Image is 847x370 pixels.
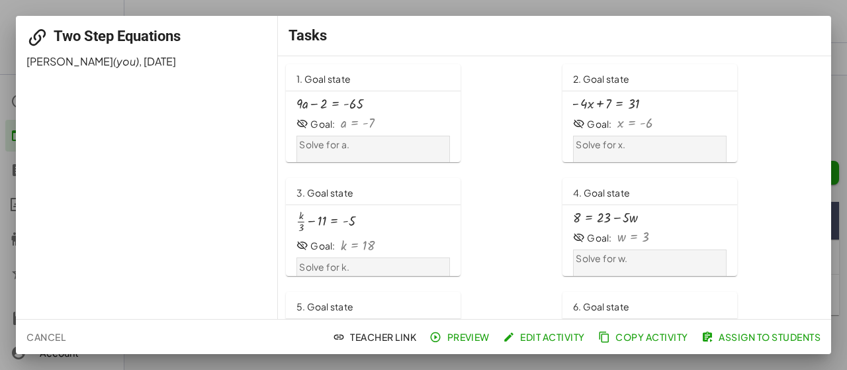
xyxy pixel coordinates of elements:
[573,187,630,199] span: 4. Goal state
[335,331,416,343] span: Teacher Link
[506,331,585,343] span: Edit Activity
[113,54,139,68] span: (you)
[573,232,585,244] i: Goal State is hidden.
[573,301,629,312] span: 6. Goal state
[587,232,611,245] div: Goal:
[596,325,693,349] button: Copy Activity
[601,331,688,343] span: Copy Activity
[296,73,351,85] span: 1. Goal state
[573,118,585,130] i: Goal State is hidden.
[26,331,66,343] span: Cancel
[296,240,308,252] i: Goal State is hidden.
[299,261,447,274] p: Solve for k.
[54,28,181,44] span: Two Step Equations
[286,178,547,276] a: 3. Goal stateGoal:Solve for k.
[330,325,422,349] button: Teacher Link
[26,54,113,68] span: [PERSON_NAME]
[562,178,823,276] a: 4. Goal stateGoal:Solve for w.
[576,138,723,152] p: Solve for x.
[562,64,823,162] a: 2. Goal stateGoal:Solve for x.
[587,118,611,131] div: Goal:
[427,325,495,349] button: Preview
[296,118,308,130] i: Goal State is hidden.
[299,138,447,152] p: Solve for a.
[139,54,176,68] span: , [DATE]
[296,301,353,312] span: 5. Goal state
[699,325,826,349] button: Assign to Students
[296,187,353,199] span: 3. Goal state
[310,118,335,131] div: Goal:
[576,252,723,265] p: Solve for w.
[310,240,335,253] div: Goal:
[278,16,831,56] div: Tasks
[286,64,547,162] a: 1. Goal stateGoal:Solve for a.
[704,331,821,343] span: Assign to Students
[500,325,590,349] button: Edit Activity
[21,325,71,349] button: Cancel
[432,331,490,343] span: Preview
[573,73,629,85] span: 2. Goal state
